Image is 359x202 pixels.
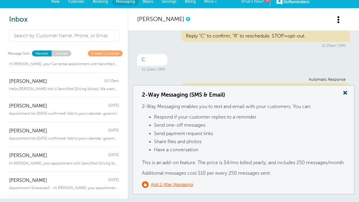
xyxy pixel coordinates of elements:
[9,136,119,140] span: Appointment for [DATE] confirmed! Add to your calendar: goreminde
[9,161,119,165] span: Hi [PERSON_NAME], your appointment with Sanctified Driving School has bee
[142,92,345,98] h3: 2-Way Messaging (SMS & Email)
[9,186,119,190] span: Appointment Scheduled! - Hi [PERSON_NAME], your appointment with Sanctified Driving School has be...
[9,87,119,91] span: Hello [PERSON_NAME] this is Sanctified Driving School. We wanted to remind you of y
[154,114,345,122] li: Respond if your customer replies to a reminder
[142,170,345,176] p: Additional messages cost $10 per every 250 messages sent.
[9,15,119,24] h2: Inbox
[142,181,193,188] a: Add 2-Way Messaging
[137,16,184,23] a: [PERSON_NAME]
[52,50,71,56] a: Unread
[9,178,47,183] span: [PERSON_NAME]
[9,111,117,116] span: Appointment for [DATE] confirmed! Add to your calendar: goremin
[88,50,123,56] a: Create Customer
[108,103,119,109] span: [DATE]
[8,50,30,56] span: Message Sort:
[108,153,119,158] span: [DATE]
[9,153,47,158] span: [PERSON_NAME]
[104,79,119,84] span: 10:53am
[154,139,345,147] li: Share files and photos
[9,79,47,84] span: [PERSON_NAME]
[142,77,345,82] div: Automatic Response
[32,50,52,56] a: Newest
[142,104,345,110] p: 2-Way Messaging enables you to text and email with your customers. You can:
[154,122,345,131] li: Send one-off messages
[108,178,119,183] span: [DATE]
[181,83,350,100] div: Appointment for [DATE] confirmed! Add to your calendar:
[108,128,119,134] span: [DATE]
[142,44,345,48] div: 11:20am | SMS
[9,30,119,41] input: Search by Customer Name, Phone, or Email
[154,131,345,139] li: Send payment request links
[154,147,345,155] li: Have a conversation
[9,103,47,109] span: [PERSON_NAME]
[137,54,167,66] div: C
[186,17,189,21] a: This is a history of all communications between GoReminders and your customer.
[9,62,119,66] span: Hi [PERSON_NAME], your Car rental appointment with Sanctified Driving S
[9,128,47,134] span: [PERSON_NAME]
[142,160,345,166] p: This is an add-on feature. The price is $4/mo billed yearly, and includes 250 messages/month.
[142,67,345,71] div: 11:22am | SMS
[151,182,193,187] u: Add 2-Way Messaging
